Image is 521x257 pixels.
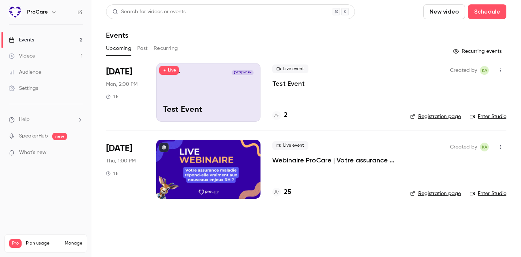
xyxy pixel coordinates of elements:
div: 1 h [106,94,119,100]
span: Thu, 1:00 PM [106,157,136,165]
a: Registration page [410,190,461,197]
span: Created by [450,143,477,151]
span: Live event [272,65,308,73]
a: Registration page [410,113,461,120]
span: Live [159,66,179,75]
span: Created by [450,66,477,75]
a: Enter Studio [470,113,506,120]
a: Test EventProCare[DATE] 2:00 PMTest Event [156,63,260,122]
span: Kimia Alaïs-Subtil [480,66,489,75]
button: Recurring events [450,45,506,57]
span: Help [19,116,30,124]
h4: 2 [284,110,288,120]
li: help-dropdown-opener [9,116,83,124]
span: Kimia Alaïs-Subtil [480,143,489,151]
button: Schedule [468,4,506,19]
div: Audience [9,69,41,76]
button: Past [137,43,148,54]
span: Mon, 2:00 PM [106,81,138,88]
p: Test Event [163,105,254,115]
h1: Events [106,31,128,40]
a: Test Event [272,79,305,88]
div: Videos [9,52,35,60]
div: 1 h [106,170,119,176]
h4: 25 [284,187,291,197]
a: Webinaire ProCare | Votre assurance maladie répond-elle aux enjeux RH ? [272,156,398,165]
button: Recurring [154,43,178,54]
a: SpeakerHub [19,132,48,140]
h6: ProCare [27,8,48,16]
div: Sep 4 Thu, 1:00 PM (Europe/Paris) [106,140,145,198]
div: Settings [9,85,38,92]
span: KA [482,143,487,151]
img: ProCare [9,6,21,18]
a: 2 [272,110,288,120]
button: New video [423,4,465,19]
a: Manage [65,241,82,246]
span: Pro [9,239,22,248]
div: Search for videos or events [112,8,185,16]
a: 25 [272,187,291,197]
span: [DATE] [106,66,132,78]
a: Enter Studio [470,190,506,197]
span: [DATE] 2:00 PM [232,70,253,75]
span: Live event [272,141,308,150]
div: Aug 25 Mon, 2:00 PM (Europe/Paris) [106,63,145,122]
div: Events [9,36,34,44]
span: What's new [19,149,46,157]
span: Plan usage [26,241,60,246]
span: KA [482,66,487,75]
button: Upcoming [106,43,131,54]
span: [DATE] [106,143,132,154]
span: new [52,133,67,140]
